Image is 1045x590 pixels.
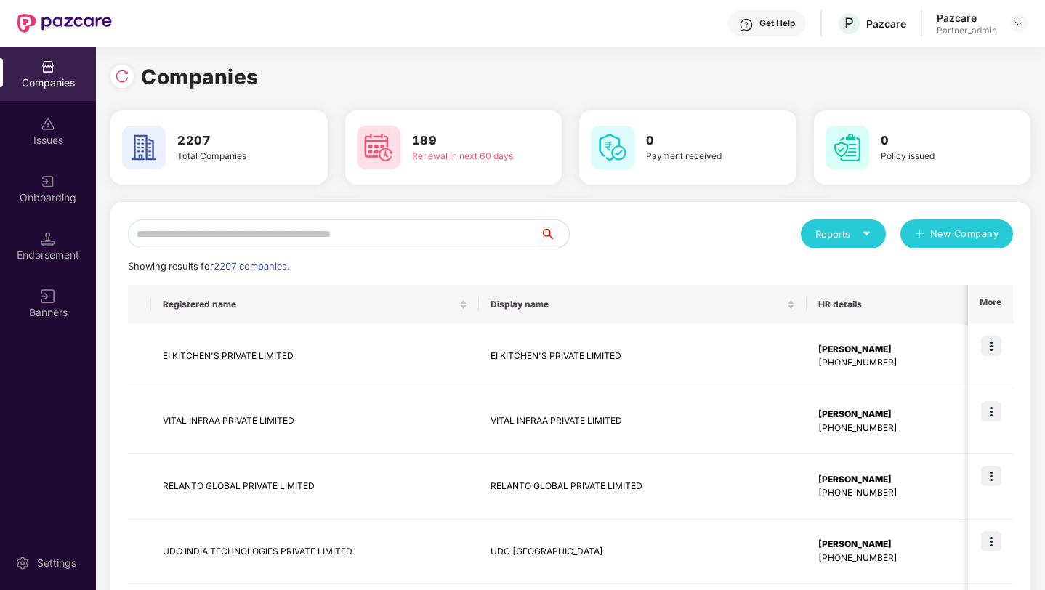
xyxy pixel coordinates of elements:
div: [PERSON_NAME] [818,343,967,357]
img: New Pazcare Logo [17,14,112,33]
div: [PHONE_NUMBER] [818,421,967,435]
td: VITAL INFRAA PRIVATE LIMITED [479,389,807,455]
img: icon [981,401,1001,421]
img: icon [981,336,1001,356]
div: Get Help [759,17,795,29]
img: svg+xml;base64,PHN2ZyB4bWxucz0iaHR0cDovL3d3dy53My5vcmcvMjAwMC9zdmciIHdpZHRoPSI2MCIgaGVpZ2h0PSI2MC... [357,126,400,169]
div: [PERSON_NAME] [818,473,967,487]
img: icon [981,466,1001,486]
span: New Company [930,227,999,241]
span: search [539,228,569,240]
span: Display name [491,299,784,310]
span: caret-down [862,229,871,238]
span: Showing results for [128,261,289,272]
div: Partner_admin [937,25,997,36]
img: svg+xml;base64,PHN2ZyB4bWxucz0iaHR0cDovL3d3dy53My5vcmcvMjAwMC9zdmciIHdpZHRoPSI2MCIgaGVpZ2h0PSI2MC... [826,126,869,169]
h1: Companies [141,61,259,93]
th: Display name [479,285,807,324]
img: svg+xml;base64,PHN2ZyBpZD0iQ29tcGFuaWVzIiB4bWxucz0iaHR0cDovL3d3dy53My5vcmcvMjAwMC9zdmciIHdpZHRoPS... [41,60,55,74]
div: Policy issued [881,150,989,163]
img: svg+xml;base64,PHN2ZyBpZD0iUmVsb2FkLTMyeDMyIiB4bWxucz0iaHR0cDovL3d3dy53My5vcmcvMjAwMC9zdmciIHdpZH... [115,69,129,84]
div: [PERSON_NAME] [818,408,967,421]
div: [PERSON_NAME] [818,538,967,551]
th: HR details [807,285,979,324]
span: P [844,15,854,32]
span: Registered name [163,299,456,310]
td: EI KITCHEN'S PRIVATE LIMITED [479,324,807,389]
td: VITAL INFRAA PRIVATE LIMITED [151,389,479,455]
h3: 0 [881,132,989,150]
h3: 189 [412,132,520,150]
div: [PHONE_NUMBER] [818,486,967,500]
div: Pazcare [937,11,997,25]
img: svg+xml;base64,PHN2ZyB3aWR0aD0iMjAiIGhlaWdodD0iMjAiIHZpZXdCb3g9IjAgMCAyMCAyMCIgZmlsbD0ibm9uZSIgeG... [41,174,55,189]
span: 2207 companies. [214,261,289,272]
th: More [968,285,1013,324]
div: Pazcare [866,17,906,31]
h3: 0 [646,132,754,150]
td: RELANTO GLOBAL PRIVATE LIMITED [151,454,479,520]
div: Total Companies [177,150,286,163]
td: UDC [GEOGRAPHIC_DATA] [479,520,807,585]
div: Renewal in next 60 days [412,150,520,163]
h3: 2207 [177,132,286,150]
td: EI KITCHEN'S PRIVATE LIMITED [151,324,479,389]
div: Reports [815,227,871,241]
div: Payment received [646,150,754,163]
img: svg+xml;base64,PHN2ZyB4bWxucz0iaHR0cDovL3d3dy53My5vcmcvMjAwMC9zdmciIHdpZHRoPSI2MCIgaGVpZ2h0PSI2MC... [122,126,166,169]
img: svg+xml;base64,PHN2ZyBpZD0iU2V0dGluZy0yMHgyMCIgeG1sbnM9Imh0dHA6Ly93d3cudzMub3JnLzIwMDAvc3ZnIiB3aW... [15,556,30,570]
span: plus [915,229,924,241]
td: RELANTO GLOBAL PRIVATE LIMITED [479,454,807,520]
th: Registered name [151,285,479,324]
img: svg+xml;base64,PHN2ZyB3aWR0aD0iMTQuNSIgaGVpZ2h0PSIxNC41IiB2aWV3Qm94PSIwIDAgMTYgMTYiIGZpbGw9Im5vbm... [41,232,55,246]
div: Settings [33,556,81,570]
img: svg+xml;base64,PHN2ZyBpZD0iRHJvcGRvd24tMzJ4MzIiIHhtbG5zPSJodHRwOi8vd3d3LnczLm9yZy8yMDAwL3N2ZyIgd2... [1013,17,1025,29]
img: svg+xml;base64,PHN2ZyB4bWxucz0iaHR0cDovL3d3dy53My5vcmcvMjAwMC9zdmciIHdpZHRoPSI2MCIgaGVpZ2h0PSI2MC... [591,126,634,169]
div: [PHONE_NUMBER] [818,356,967,370]
img: icon [981,531,1001,551]
img: svg+xml;base64,PHN2ZyBpZD0iSXNzdWVzX2Rpc2FibGVkIiB4bWxucz0iaHR0cDovL3d3dy53My5vcmcvMjAwMC9zdmciIH... [41,117,55,132]
img: svg+xml;base64,PHN2ZyBpZD0iSGVscC0zMngzMiIgeG1sbnM9Imh0dHA6Ly93d3cudzMub3JnLzIwMDAvc3ZnIiB3aWR0aD... [739,17,754,32]
button: plusNew Company [900,219,1013,248]
div: [PHONE_NUMBER] [818,551,967,565]
button: search [539,219,570,248]
td: UDC INDIA TECHNOLOGIES PRIVATE LIMITED [151,520,479,585]
img: svg+xml;base64,PHN2ZyB3aWR0aD0iMTYiIGhlaWdodD0iMTYiIHZpZXdCb3g9IjAgMCAxNiAxNiIgZmlsbD0ibm9uZSIgeG... [41,289,55,304]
